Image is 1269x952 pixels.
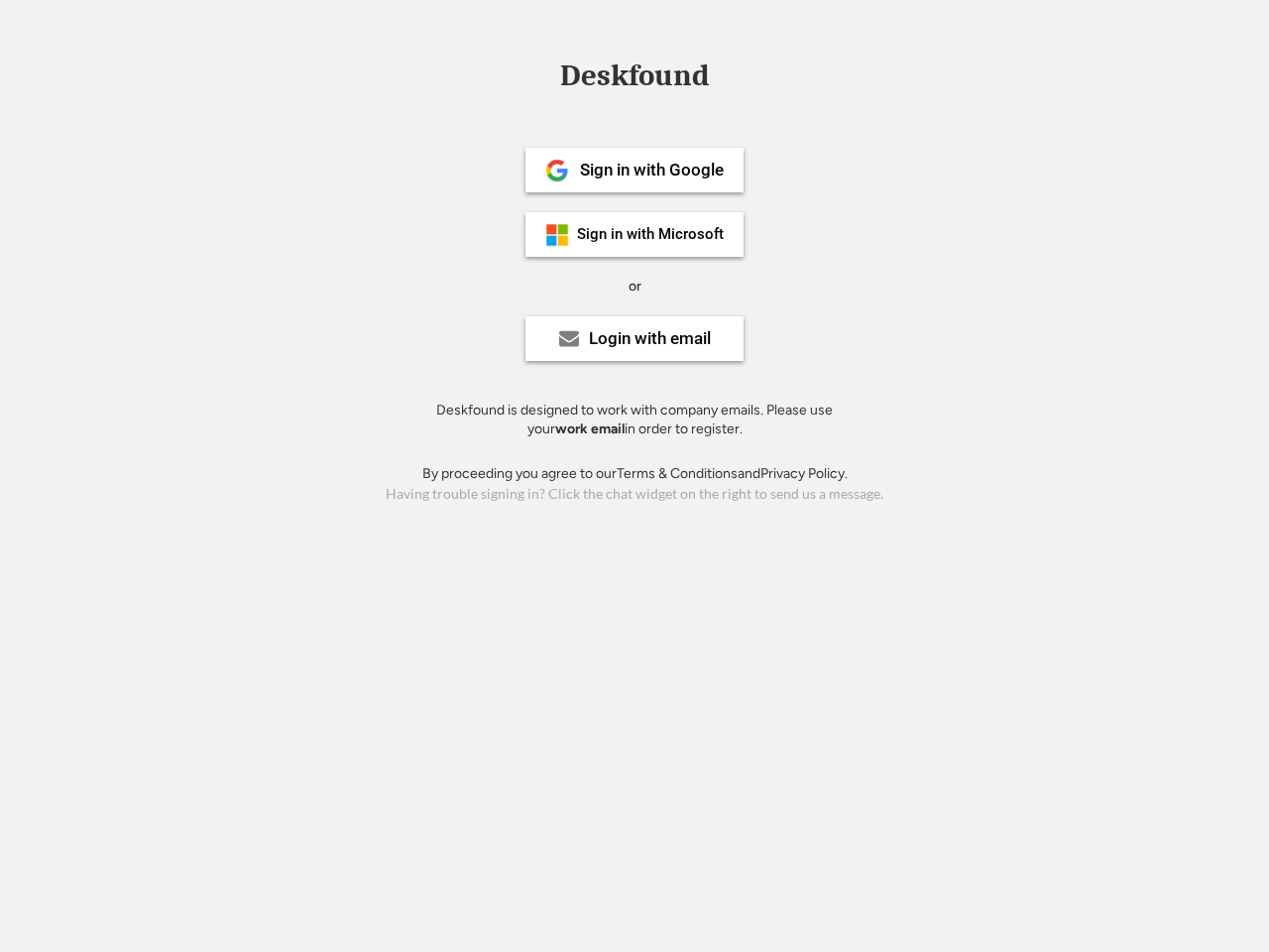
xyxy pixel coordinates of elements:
div: By proceeding you agree to our and [422,464,848,484]
div: Login with email [589,330,711,347]
a: Terms & Conditions [617,465,738,482]
div: Sign in with Google [580,162,724,178]
div: or [629,277,641,297]
div: Deskfound is designed to work with company emails. Please use your in order to register. [411,401,858,439]
div: Deskfound [550,60,719,91]
strong: work email [555,420,625,437]
img: ms-symbollockup_mssymbol_19.png [545,223,569,247]
div: Sign in with Microsoft [577,227,724,242]
img: 1024px-Google__G__Logo.svg.png [545,159,569,182]
a: Privacy Policy. [760,465,848,482]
